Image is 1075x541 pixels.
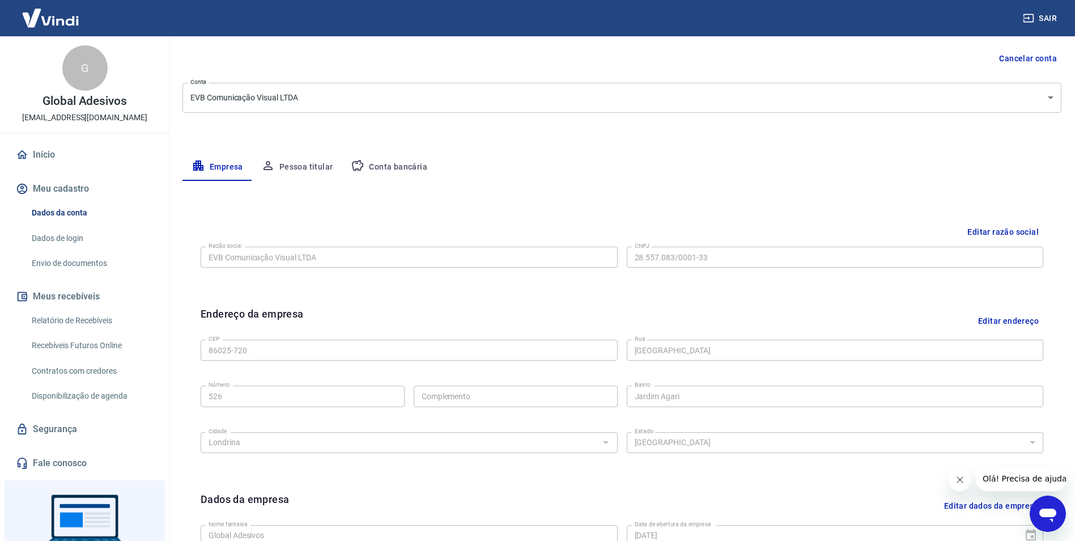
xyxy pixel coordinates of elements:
[27,252,156,275] a: Envio de documentos
[635,335,645,343] label: Rua
[14,451,156,476] a: Fale conosco
[27,227,156,250] a: Dados de login
[62,45,108,91] div: G
[1030,496,1066,532] iframe: Botão para abrir a janela de mensagens
[22,112,147,124] p: [EMAIL_ADDRESS][DOMAIN_NAME]
[27,360,156,383] a: Contratos com credores
[201,492,289,521] h6: Dados da empresa
[190,78,206,86] label: Conta
[182,154,252,181] button: Empresa
[252,154,342,181] button: Pessoa titular
[209,427,227,436] label: Cidade
[201,306,304,335] h6: Endereço da empresa
[27,309,156,332] a: Relatório de Recebíveis
[976,466,1066,491] iframe: Mensagem da empresa
[974,306,1043,335] button: Editar endereço
[7,8,95,17] span: Olá! Precisa de ajuda?
[635,381,651,389] label: Bairro
[209,520,248,529] label: Nome fantasia
[209,335,219,343] label: CEP
[182,83,1061,113] div: EVB Comunicação Visual LTDA
[14,176,156,201] button: Meu cadastro
[635,520,711,529] label: Data de abertura da empresa
[635,427,653,436] label: Estado
[342,154,436,181] button: Conta bancária
[14,1,87,35] img: Vindi
[1021,8,1061,29] button: Sair
[963,222,1043,243] button: Editar razão social
[27,334,156,357] a: Recebíveis Futuros Online
[43,95,127,107] p: Global Adesivos
[14,142,156,167] a: Início
[635,242,649,250] label: CNPJ
[209,381,230,389] label: Número
[14,284,156,309] button: Meus recebíveis
[209,242,242,250] label: Razão social
[14,417,156,442] a: Segurança
[27,384,156,408] a: Disponibilização de agenda
[204,436,596,450] input: Digite aqui algumas palavras para buscar a cidade
[27,201,156,225] a: Dados da conta
[940,492,1043,521] button: Editar dados da empresa
[995,48,1061,69] button: Cancelar conta
[949,468,971,491] iframe: Fechar mensagem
